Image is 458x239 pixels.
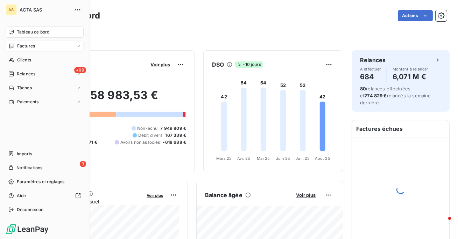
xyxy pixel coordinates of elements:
[6,68,84,80] a: +99Relances
[360,71,381,82] h4: 684
[235,61,263,68] span: -10 jours
[237,156,250,161] tspan: Avr. 25
[145,192,165,198] button: Voir plus
[315,156,330,161] tspan: Août 25
[16,165,42,171] span: Notifications
[257,156,270,161] tspan: Mai 25
[393,71,428,82] h4: 6,071 M €
[137,125,157,132] span: Non-échu
[398,10,433,21] button: Actions
[20,7,70,13] span: ACTA SAS
[360,86,431,105] span: relances effectuées et relancés la semaine dernière.
[80,161,86,167] span: 3
[393,67,428,71] span: Montant à relancer
[150,62,170,67] span: Voir plus
[160,125,186,132] span: 7 949 809 €
[6,82,84,94] a: Tâches
[40,88,186,109] h2: 13 058 983,53 €
[17,57,31,63] span: Clients
[138,132,163,139] span: Débit divers
[120,139,160,145] span: Avoirs non associés
[6,96,84,107] a: Paiements
[276,156,290,161] tspan: Juin 25
[17,179,64,185] span: Paramètres et réglages
[352,120,449,137] h6: Factures échues
[6,190,84,201] a: Aide
[216,156,232,161] tspan: Mars 25
[17,29,49,35] span: Tableau de bord
[364,93,387,98] span: 274 829 €
[6,4,17,15] div: AS
[205,191,242,199] h6: Balance âgée
[360,86,366,91] span: 80
[17,207,44,213] span: Déconnexion
[17,43,35,49] span: Factures
[163,139,186,145] span: -618 688 €
[6,148,84,159] a: Imports
[17,193,26,199] span: Aide
[6,54,84,66] a: Clients
[294,192,318,198] button: Voir plus
[147,193,163,198] span: Voir plus
[296,192,316,198] span: Voir plus
[74,67,86,73] span: +99
[360,56,386,64] h6: Relances
[40,198,142,205] span: Chiffre d'affaires mensuel
[17,151,32,157] span: Imports
[17,71,35,77] span: Relances
[165,132,186,139] span: 167 339 €
[6,40,84,52] a: Factures
[434,215,451,232] iframe: Intercom live chat
[17,99,38,105] span: Paiements
[148,61,172,68] button: Voir plus
[6,176,84,187] a: Paramètres et réglages
[360,67,381,71] span: À effectuer
[212,60,224,69] h6: DSO
[296,156,310,161] tspan: Juil. 25
[6,27,84,38] a: Tableau de bord
[17,85,32,91] span: Tâches
[6,224,49,235] img: Logo LeanPay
